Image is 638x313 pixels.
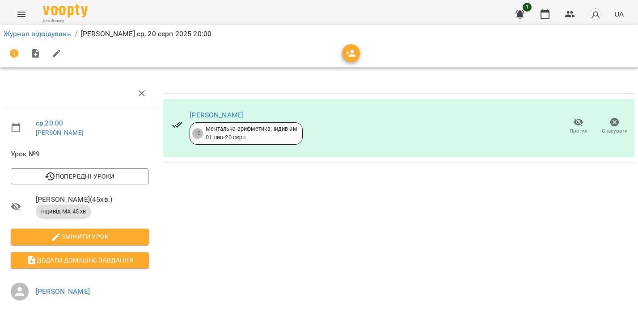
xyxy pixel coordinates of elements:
[75,29,77,38] font: /
[81,29,135,38] font: [PERSON_NAME]
[614,10,624,18] font: UA
[110,195,112,204] font: )
[206,125,296,132] font: Ментальна арифметика: Індив 9м
[11,168,149,184] button: Попередні уроки
[36,287,90,296] a: [PERSON_NAME]
[602,128,628,134] font: Скасувати
[223,134,225,141] font: -
[43,4,88,17] img: Логотип Voopty
[4,29,71,38] a: Журнал відвідувань
[560,114,596,139] button: Прогул
[206,134,223,141] font: 01 лип
[36,195,90,204] font: [PERSON_NAME]
[596,114,633,139] button: Скасувати
[37,257,133,264] font: Додати домашнє завдання
[137,29,211,38] font: ср, 20 серп 2025 20:00
[589,8,602,21] img: avatar_s.png
[43,119,45,127] font: ,
[61,233,109,240] font: Змінити урок
[11,4,32,25] button: Меню
[36,129,84,136] font: [PERSON_NAME]
[92,195,100,204] font: 45
[45,119,63,127] font: 20:00
[225,134,245,141] font: 20 серп
[43,19,64,23] font: Для бізнесу
[194,130,201,136] font: 10
[190,111,244,119] a: [PERSON_NAME]
[611,6,627,22] button: UA
[526,4,529,10] font: 1
[11,229,149,245] button: Змінити урок
[41,208,86,215] font: індивід МА 45 хв
[36,119,43,127] font: ср
[55,173,115,180] font: Попередні уроки
[570,128,587,134] font: Прогул
[4,29,634,39] nav: хлібні крихти
[11,150,40,158] font: Урок №9
[90,195,92,204] font: (
[100,195,110,204] font: хв.
[11,252,149,268] button: Додати домашнє завдання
